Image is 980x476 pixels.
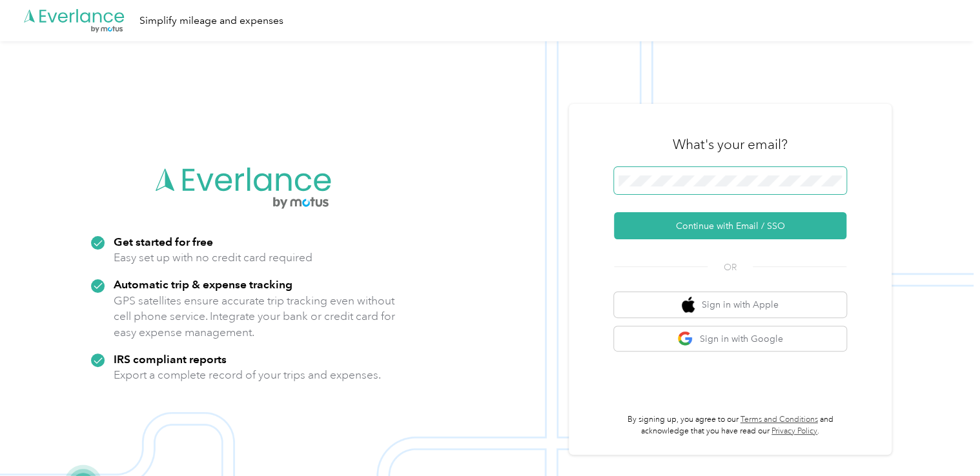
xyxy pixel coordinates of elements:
p: Export a complete record of your trips and expenses. [114,367,381,383]
p: Easy set up with no credit card required [114,250,312,266]
a: Privacy Policy [771,426,817,436]
img: apple logo [682,297,695,313]
h3: What's your email? [673,135,788,154]
div: Simplify mileage and expenses [139,13,283,29]
span: OR [708,261,753,274]
a: Terms and Conditions [740,415,818,424]
strong: IRS compliant reports [114,352,227,366]
strong: Automatic trip & expense tracking [114,277,292,291]
button: Continue with Email / SSO [614,212,846,239]
strong: Get started for free [114,235,213,248]
p: By signing up, you agree to our and acknowledge that you have read our . [614,414,846,437]
p: GPS satellites ensure accurate trip tracking even without cell phone service. Integrate your bank... [114,293,396,341]
button: apple logoSign in with Apple [614,292,846,317]
button: google logoSign in with Google [614,326,846,352]
img: google logo [677,331,693,347]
